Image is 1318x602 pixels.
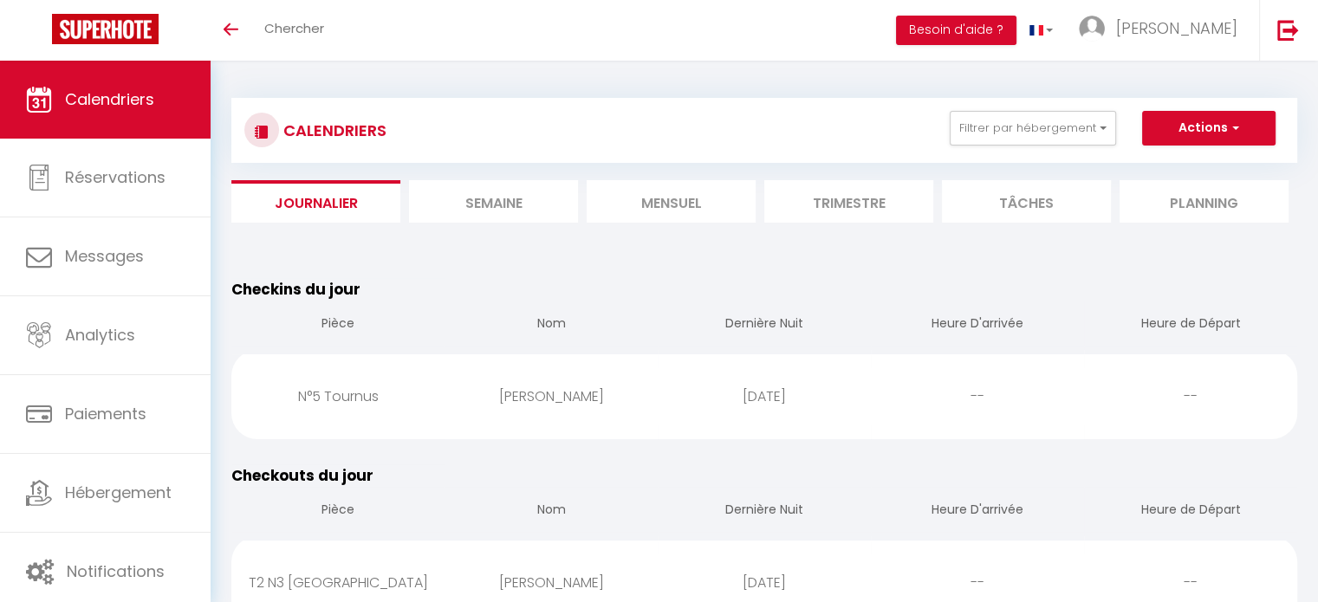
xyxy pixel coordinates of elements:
[896,16,1016,45] button: Besoin d'aide ?
[1116,17,1237,39] span: [PERSON_NAME]
[1120,180,1289,223] li: Planning
[445,368,658,424] div: [PERSON_NAME]
[409,180,578,223] li: Semaine
[1079,16,1105,42] img: ...
[65,166,166,188] span: Réservations
[231,301,445,350] th: Pièce
[65,482,172,503] span: Hébergement
[942,180,1111,223] li: Tâches
[231,279,360,300] span: Checkins du jour
[1084,487,1297,536] th: Heure de Départ
[52,14,159,44] img: Super Booking
[1084,301,1297,350] th: Heure de Départ
[871,487,1084,536] th: Heure D'arrivée
[871,301,1084,350] th: Heure D'arrivée
[950,111,1116,146] button: Filtrer par hébergement
[587,180,756,223] li: Mensuel
[445,487,658,536] th: Nom
[1084,368,1297,424] div: --
[231,487,445,536] th: Pièce
[65,245,144,267] span: Messages
[231,180,400,223] li: Journalier
[231,368,445,424] div: N°5 Tournus
[67,560,165,582] span: Notifications
[231,465,373,486] span: Checkouts du jour
[764,180,933,223] li: Trimestre
[445,301,658,350] th: Nom
[1142,111,1276,146] button: Actions
[65,324,135,346] span: Analytics
[658,368,871,424] div: [DATE]
[658,487,871,536] th: Dernière Nuit
[279,111,386,150] h3: CALENDRIERS
[658,301,871,350] th: Dernière Nuit
[264,19,324,37] span: Chercher
[871,368,1084,424] div: --
[65,403,146,424] span: Paiements
[65,88,154,110] span: Calendriers
[1277,19,1299,41] img: logout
